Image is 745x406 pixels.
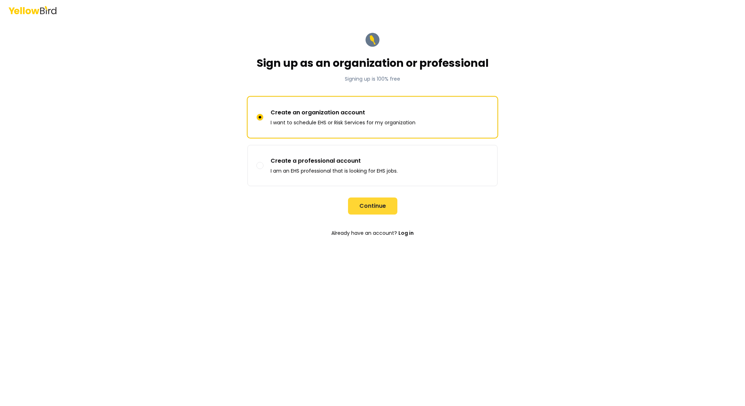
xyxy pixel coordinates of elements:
[348,197,397,215] button: Continue
[271,119,415,126] p: I want to schedule EHS or Risk Services for my organization
[398,226,414,240] a: Log in
[257,75,489,82] p: Signing up is 100% free
[271,167,398,174] p: I am an EHS professional that is looking for EHS jobs.
[256,114,263,121] button: Create an organization accountI want to schedule EHS or Risk Services for my organization
[248,226,497,240] p: Already have an account?
[271,108,415,117] p: Create an organization account
[257,57,489,70] h1: Sign up as an organization or professional
[271,157,398,165] p: Create a professional account
[256,162,263,169] button: Create a professional accountI am an EHS professional that is looking for EHS jobs.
